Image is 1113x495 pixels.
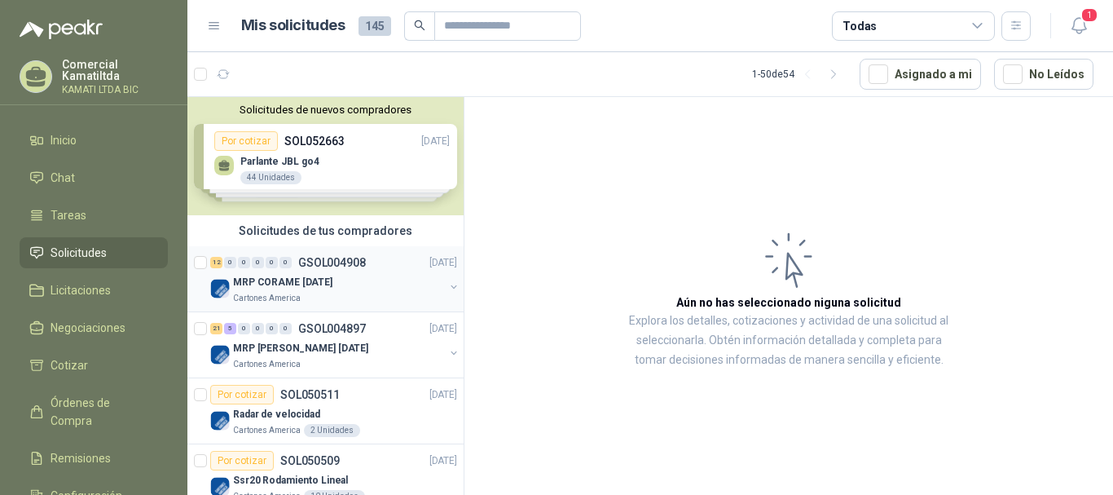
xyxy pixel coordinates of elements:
[280,455,340,466] p: SOL050509
[20,312,168,343] a: Negociaciones
[62,85,168,95] p: KAMATI LTDA BIC
[304,424,360,437] div: 2 Unidades
[210,319,460,371] a: 21 5 0 0 0 0 GSOL004897[DATE] Company LogoMRP [PERSON_NAME] [DATE]Cartones America
[233,407,320,422] p: Radar de velocidad
[280,389,340,400] p: SOL050511
[187,97,464,215] div: Solicitudes de nuevos compradoresPor cotizarSOL052663[DATE] Parlante JBL go444 UnidadesPor cotiza...
[210,411,230,431] img: Company Logo
[210,385,274,404] div: Por cotizar
[210,323,222,334] div: 21
[20,237,168,268] a: Solicitudes
[238,257,250,268] div: 0
[224,323,236,334] div: 5
[20,162,168,193] a: Chat
[20,443,168,474] a: Remisiones
[51,244,107,262] span: Solicitudes
[241,14,345,38] h1: Mis solicitudes
[62,59,168,82] p: Comercial Kamatiltda
[279,323,292,334] div: 0
[359,16,391,36] span: 145
[860,59,981,90] button: Asignado a mi
[210,451,274,471] div: Por cotizar
[20,200,168,231] a: Tareas
[279,257,292,268] div: 0
[266,257,278,268] div: 0
[233,473,348,488] p: Ssr20 Rodamiento Lineal
[224,257,236,268] div: 0
[414,20,425,31] span: search
[187,378,464,444] a: Por cotizarSOL050511[DATE] Company LogoRadar de velocidadCartones America2 Unidades
[842,17,877,35] div: Todas
[20,275,168,306] a: Licitaciones
[676,294,901,312] h3: Aún no has seleccionado niguna solicitud
[233,292,301,305] p: Cartones America
[187,215,464,246] div: Solicitudes de tus compradores
[51,206,86,224] span: Tareas
[20,125,168,156] a: Inicio
[210,345,230,365] img: Company Logo
[233,424,301,437] p: Cartones America
[51,131,77,149] span: Inicio
[252,323,264,334] div: 0
[51,169,75,187] span: Chat
[210,253,460,305] a: 12 0 0 0 0 0 GSOL004908[DATE] Company LogoMRP CORAME [DATE]Cartones America
[1080,7,1098,23] span: 1
[210,279,230,298] img: Company Logo
[233,358,301,371] p: Cartones America
[627,312,950,370] p: Explora los detalles, cotizaciones y actividad de una solicitud al seleccionarla. Obtén informaci...
[20,20,103,39] img: Logo peakr
[252,257,264,268] div: 0
[233,341,368,356] p: MRP [PERSON_NAME] [DATE]
[994,59,1093,90] button: No Leídos
[266,323,278,334] div: 0
[752,61,847,87] div: 1 - 50 de 54
[210,257,222,268] div: 12
[429,255,457,271] p: [DATE]
[20,350,168,381] a: Cotizar
[429,453,457,469] p: [DATE]
[1064,11,1093,41] button: 1
[429,387,457,403] p: [DATE]
[51,449,111,467] span: Remisiones
[298,323,366,334] p: GSOL004897
[51,281,111,299] span: Licitaciones
[238,323,250,334] div: 0
[20,387,168,436] a: Órdenes de Compra
[233,275,332,290] p: MRP CORAME [DATE]
[51,356,88,374] span: Cotizar
[51,319,125,337] span: Negociaciones
[51,394,152,430] span: Órdenes de Compra
[194,104,457,116] button: Solicitudes de nuevos compradores
[298,257,366,268] p: GSOL004908
[429,321,457,337] p: [DATE]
